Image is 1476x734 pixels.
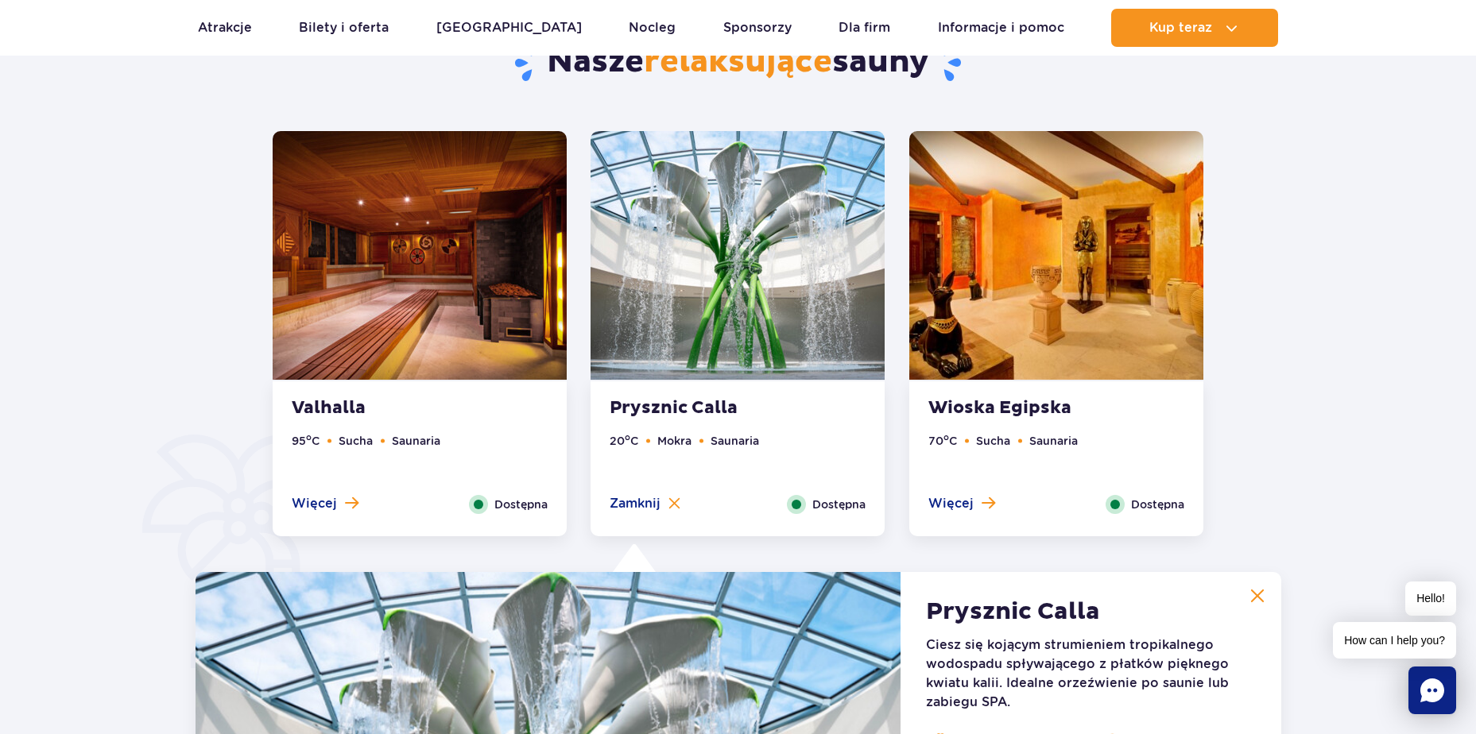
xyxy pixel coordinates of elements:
[1405,581,1456,616] span: Hello!
[625,432,630,442] sup: o
[610,495,680,512] button: Zamknij
[1149,21,1212,35] span: Kup teraz
[1131,496,1184,513] span: Dostępna
[339,432,373,450] li: Sucha
[610,397,802,419] strong: Prysznic Calla
[928,495,995,512] button: Więcej
[299,9,389,47] a: Bilety i oferta
[292,397,484,419] strong: Valhalla
[306,432,312,442] sup: o
[976,432,1010,450] li: Sucha
[943,432,949,442] sup: o
[292,495,337,512] span: Więcej
[629,9,676,47] a: Nocleg
[938,9,1064,47] a: Informacje i pomoc
[926,635,1255,712] p: Ciesz się kojącym strumieniem tropikalnego wodospadu spływającego z płatków pięknego kwiatu kalii...
[610,432,638,450] li: 20 C
[292,495,358,512] button: Więcej
[926,597,1100,626] strong: Prysznic Calla
[928,495,974,512] span: Więcej
[1408,666,1456,714] div: Chat
[591,131,885,380] img: Prysznic Calla
[1029,432,1078,450] li: Saunaria
[812,496,866,513] span: Dostępna
[1333,622,1456,659] span: How can I help you?
[723,9,792,47] a: Sponsorzy
[494,496,548,513] span: Dostępna
[928,397,1121,419] strong: Wioska Egipska
[292,432,320,450] li: 95 C
[273,131,567,380] img: Valhalla
[1111,9,1278,47] button: Kup teraz
[657,432,692,450] li: Mokra
[198,9,252,47] a: Atrakcje
[644,42,832,82] span: relaksujące
[711,432,759,450] li: Saunaria
[839,9,890,47] a: Dla firm
[928,432,957,450] li: 70 C
[610,495,661,512] span: Zamknij
[392,432,440,450] li: Saunaria
[273,42,1203,83] h2: Nasze sauny
[909,131,1203,380] img: Wioska Egipska
[436,9,582,47] a: [GEOGRAPHIC_DATA]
